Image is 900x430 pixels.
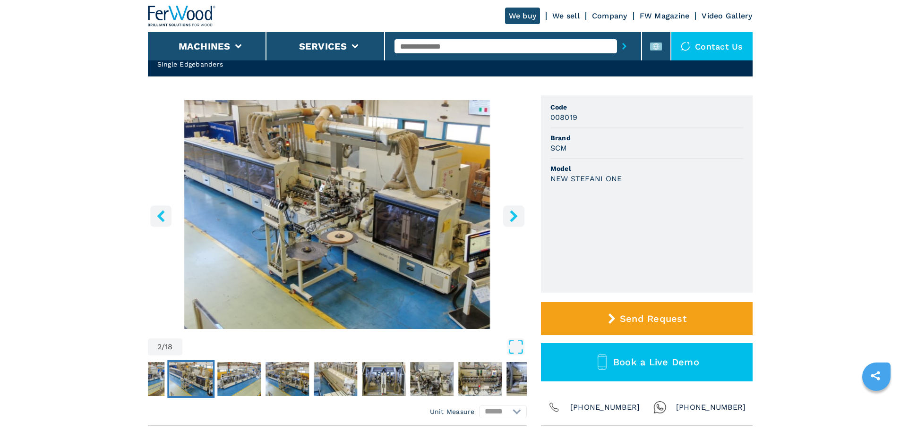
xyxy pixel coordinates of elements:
[552,11,580,20] a: We sell
[548,401,561,414] img: Phone
[119,360,166,398] button: Go to Slide 1
[150,205,171,227] button: left-button
[505,360,552,398] button: Go to Slide 9
[167,360,214,398] button: Go to Slide 2
[185,338,524,355] button: Open Fullscreen
[676,401,746,414] span: [PHONE_NUMBER]
[312,360,359,398] button: Go to Slide 5
[550,133,743,143] span: Brand
[860,388,893,423] iframe: Chat
[162,343,165,351] span: /
[121,362,164,396] img: 61790ff670d492a5bb295e59f61ab14d
[550,102,743,112] span: Code
[592,11,627,20] a: Company
[613,356,699,368] span: Book a Live Demo
[148,6,216,26] img: Ferwood
[456,360,504,398] button: Go to Slide 8
[541,343,753,381] button: Book a Live Demo
[410,362,454,396] img: 060c32a28ec7cefa9986ac4deb6d6bb0
[550,164,743,173] span: Model
[314,362,357,396] img: 033b579c63a2b7066e58a1271a246255
[702,11,752,20] a: Video Gallery
[671,32,753,60] div: Contact us
[653,401,667,414] img: Whatsapp
[681,42,690,51] img: Contact us
[179,41,231,52] button: Machines
[299,41,347,52] button: Services
[215,360,263,398] button: Go to Slide 3
[408,360,455,398] button: Go to Slide 7
[165,343,173,351] span: 18
[169,362,213,396] img: 75f4e8820ac889a968de22947b829654
[148,100,527,329] img: Single Edgebanders SCM NEW STEFANI ONE
[119,360,498,398] nav: Thumbnail Navigation
[506,362,550,396] img: bc43ec58264cb7d8bfa837d6d3d27773
[266,362,309,396] img: dcf02da6696e20d93e267b83ac241336
[864,364,887,388] a: sharethis
[217,362,261,396] img: be7e54b29b31472c6a3f587f2215937f
[148,100,527,329] div: Go to Slide 2
[362,362,405,396] img: 47541c60fa8d9fdb4a2620b22423f838
[458,362,502,396] img: 7772eafb34d1e388b5c24c6b52fff287
[550,112,578,123] h3: 008019
[550,143,567,153] h3: SCM
[264,360,311,398] button: Go to Slide 4
[503,205,524,227] button: right-button
[430,407,475,416] em: Unit Measure
[541,302,753,335] button: Send Request
[570,401,640,414] span: [PHONE_NUMBER]
[620,313,686,324] span: Send Request
[157,59,313,69] h2: Single Edgebanders
[157,343,162,351] span: 2
[505,8,540,24] a: We buy
[360,360,407,398] button: Go to Slide 6
[617,35,632,57] button: submit-button
[550,173,622,184] h3: NEW STEFANI ONE
[640,11,690,20] a: FW Magazine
